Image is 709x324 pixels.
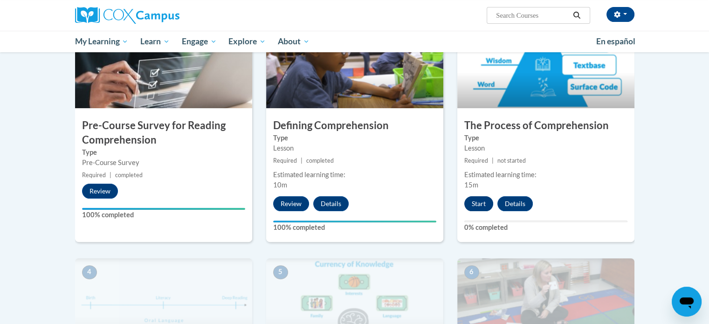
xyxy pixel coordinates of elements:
[596,36,635,46] span: En español
[273,222,436,233] label: 100% completed
[75,36,128,47] span: My Learning
[672,287,702,317] iframe: Button to launch messaging window
[266,118,443,133] h3: Defining Comprehension
[464,157,488,164] span: Required
[69,31,135,52] a: My Learning
[82,265,97,279] span: 4
[464,170,627,180] div: Estimated learning time:
[273,170,436,180] div: Estimated learning time:
[301,157,303,164] span: |
[497,157,526,164] span: not started
[457,15,634,108] img: Course Image
[313,196,349,211] button: Details
[82,172,106,179] span: Required
[590,32,641,51] a: En español
[278,36,310,47] span: About
[606,7,634,22] button: Account Settings
[82,147,245,158] label: Type
[182,36,217,47] span: Engage
[75,7,179,24] img: Cox Campus
[464,143,627,153] div: Lesson
[457,118,634,133] h3: The Process of Comprehension
[497,196,533,211] button: Details
[266,15,443,108] img: Course Image
[75,118,252,147] h3: Pre-Course Survey for Reading Comprehension
[82,184,118,199] button: Review
[570,10,584,21] button: Search
[82,208,245,210] div: Your progress
[273,157,297,164] span: Required
[273,221,436,222] div: Your progress
[176,31,223,52] a: Engage
[140,36,170,47] span: Learn
[464,133,627,143] label: Type
[82,210,245,220] label: 100% completed
[222,31,272,52] a: Explore
[464,222,627,233] label: 0% completed
[273,143,436,153] div: Lesson
[273,265,288,279] span: 5
[75,15,252,108] img: Course Image
[464,196,493,211] button: Start
[464,265,479,279] span: 6
[273,181,287,189] span: 10m
[272,31,316,52] a: About
[492,157,494,164] span: |
[273,196,309,211] button: Review
[273,133,436,143] label: Type
[134,31,176,52] a: Learn
[75,7,252,24] a: Cox Campus
[110,172,111,179] span: |
[464,181,478,189] span: 15m
[306,157,334,164] span: completed
[115,172,143,179] span: completed
[228,36,266,47] span: Explore
[61,31,648,52] div: Main menu
[495,10,570,21] input: Search Courses
[82,158,245,168] div: Pre-Course Survey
